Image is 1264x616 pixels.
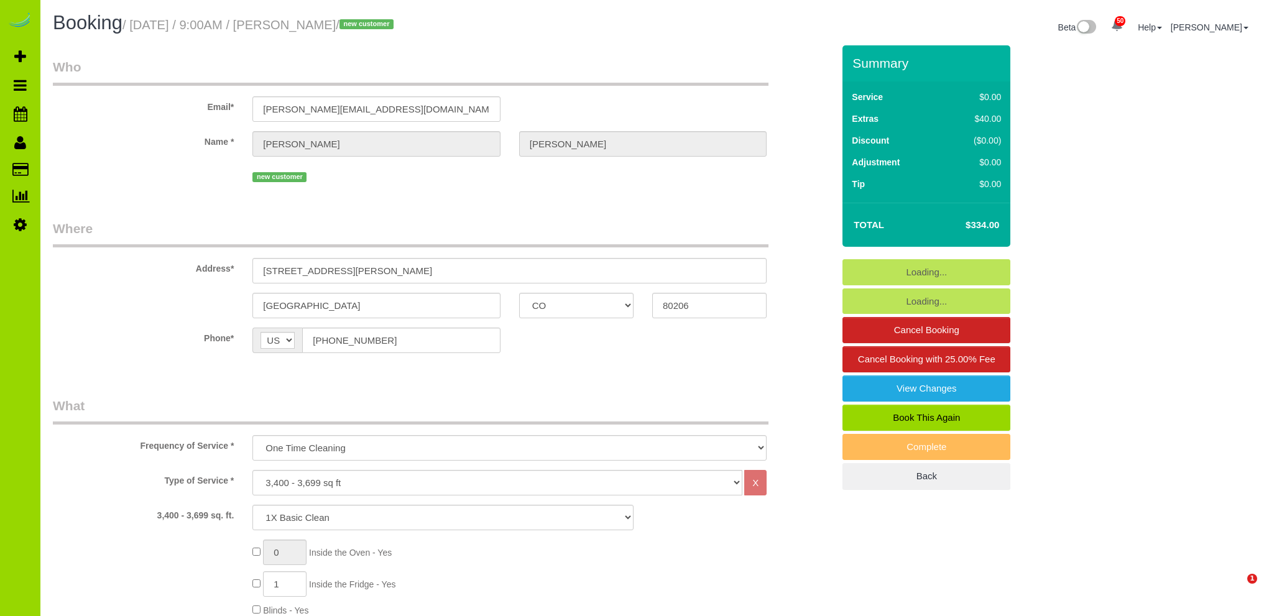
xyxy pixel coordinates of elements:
span: Inside the Oven - Yes [309,548,392,558]
span: Inside the Fridge - Yes [309,579,395,589]
h3: Summary [852,56,1004,70]
small: / [DATE] / 9:00AM / [PERSON_NAME] [122,18,397,32]
label: Adjustment [852,156,900,168]
input: Last Name* [519,131,767,157]
a: Help [1138,22,1162,32]
span: 1 [1247,574,1257,584]
img: Automaid Logo [7,12,32,30]
label: Email* [44,96,243,113]
a: View Changes [842,375,1010,402]
label: Phone* [44,328,243,344]
legend: Where [53,219,768,247]
span: / [336,18,397,32]
div: $0.00 [948,178,1001,190]
label: Name * [44,131,243,148]
label: Tip [852,178,865,190]
a: [PERSON_NAME] [1171,22,1248,32]
a: Book This Again [842,405,1010,431]
h4: $334.00 [928,220,999,231]
span: 50 [1115,16,1125,26]
a: 50 [1105,12,1129,40]
input: Email* [252,96,500,122]
span: new customer [252,172,307,182]
input: Zip Code* [652,293,767,318]
a: Beta [1058,22,1097,32]
a: Back [842,463,1010,489]
iframe: Intercom live chat [1222,574,1252,604]
span: Cancel Booking with 25.00% Fee [858,354,995,364]
label: Address* [44,258,243,275]
input: Phone* [302,328,500,353]
label: 3,400 - 3,699 sq. ft. [44,505,243,522]
span: new customer [339,19,394,29]
label: Discount [852,134,889,147]
label: Service [852,91,883,103]
input: First Name* [252,131,500,157]
label: Type of Service * [44,470,243,487]
input: City* [252,293,500,318]
div: $0.00 [948,156,1001,168]
span: Booking [53,12,122,34]
a: Cancel Booking [842,317,1010,343]
div: ($0.00) [948,134,1001,147]
label: Extras [852,113,879,125]
legend: What [53,397,768,425]
div: $40.00 [948,113,1001,125]
legend: Who [53,58,768,86]
strong: Total [854,219,884,230]
a: Cancel Booking with 25.00% Fee [842,346,1010,372]
img: New interface [1076,20,1096,36]
span: Blinds - Yes [263,605,308,615]
div: $0.00 [948,91,1001,103]
label: Frequency of Service * [44,435,243,452]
